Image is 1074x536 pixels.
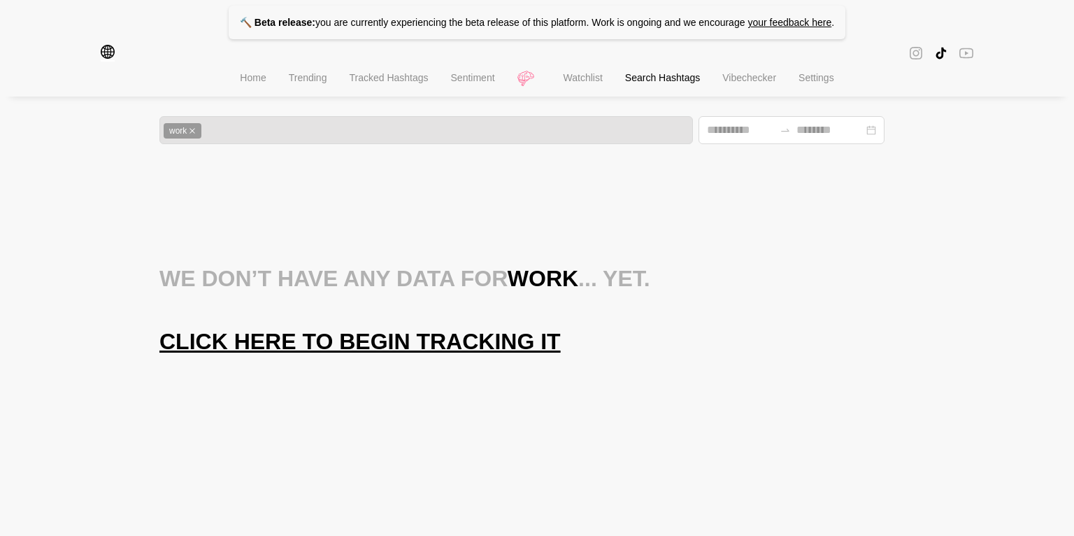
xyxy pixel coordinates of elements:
[747,17,831,28] a: your feedback here
[909,45,923,62] span: instagram
[349,72,428,83] span: Tracked Hashtags
[780,125,791,136] span: swap-right
[101,45,115,62] span: global
[564,72,603,83] span: Watchlist
[799,72,834,83] span: Settings
[159,327,561,355] span: Click here to begin tracking it
[189,127,196,134] span: close
[229,6,845,39] p: you are currently experiencing the beta release of this platform. Work is ongoing and we encourage .
[164,123,201,139] span: work
[159,265,915,355] div: We don’t have any data for ... yet.
[508,266,578,291] span: work
[780,125,791,136] span: to
[451,72,495,83] span: Sentiment
[289,72,327,83] span: Trending
[240,17,315,28] strong: 🔨 Beta release:
[959,45,973,61] span: youtube
[240,72,266,83] span: Home
[722,72,776,83] span: Vibechecker
[625,72,700,83] span: Search Hashtags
